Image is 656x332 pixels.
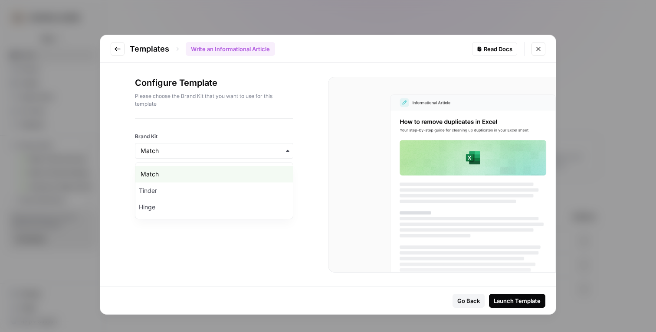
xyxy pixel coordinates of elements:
div: Configure Template [135,77,293,118]
div: Read Docs [477,45,512,53]
p: Please choose the Brand Kit that you want to use for this template [135,92,293,108]
div: Hinge [135,199,293,215]
label: Brand Kit [135,133,293,140]
div: Templates [130,42,275,56]
div: Tinder [135,182,293,199]
div: Launch Template [494,296,541,305]
a: Read Docs [472,42,517,56]
input: Match [141,146,288,155]
button: Close modal [531,42,545,56]
div: Match [135,166,293,182]
button: Launch Template [489,294,545,308]
div: Write an Informational Article [186,42,275,56]
button: Go to previous step [111,42,125,56]
button: Go Back [453,294,485,308]
div: Go Back [457,296,480,305]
